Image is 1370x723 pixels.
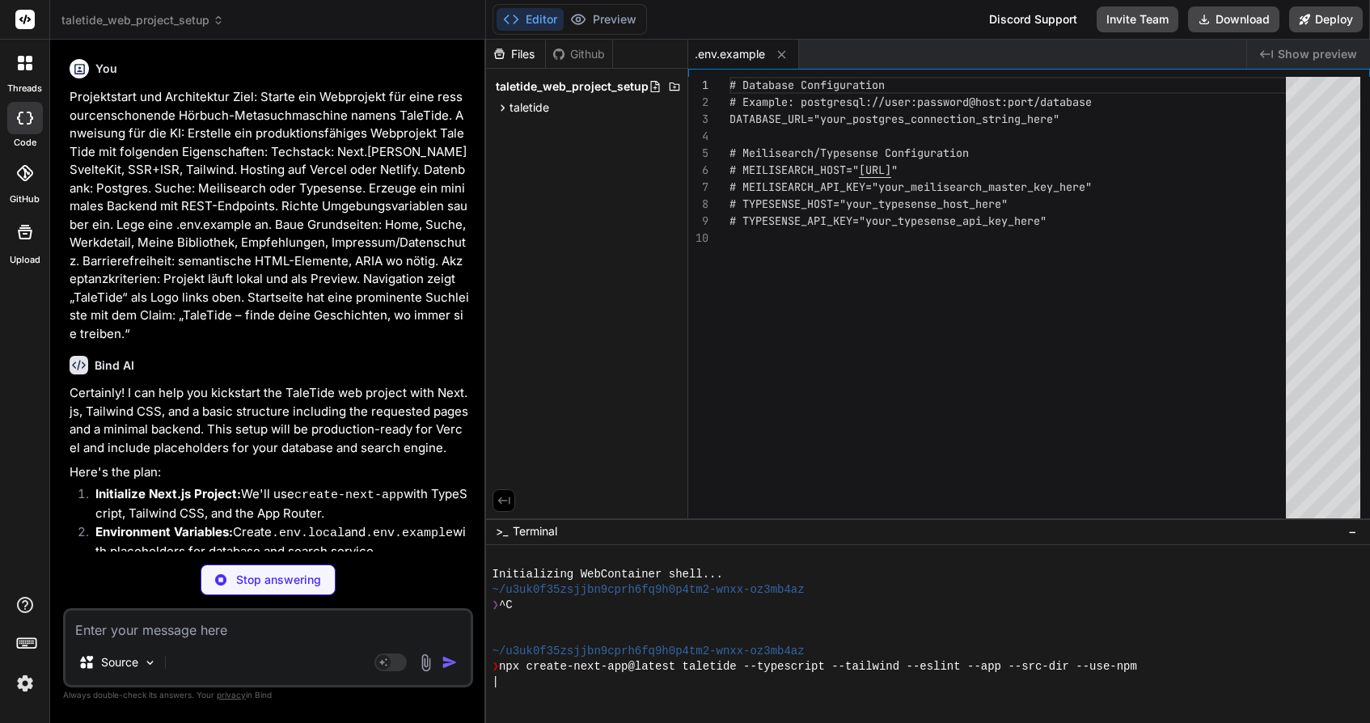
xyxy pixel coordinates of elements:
[688,77,708,94] div: 1
[95,61,117,77] h6: You
[513,523,557,539] span: Terminal
[499,659,1137,674] span: npx create-next-app@latest taletide --typescript --tailwind --eslint --app --src-dir --use-npm
[688,145,708,162] div: 5
[510,99,549,116] span: taletide
[14,136,36,150] label: code
[688,196,708,213] div: 8
[729,95,1053,109] span: # Example: postgresql://user:password@host:port/da
[497,8,564,31] button: Editor
[688,179,708,196] div: 7
[496,523,508,539] span: >_
[95,524,233,539] strong: Environment Variables:
[493,659,499,674] span: ❯
[1278,46,1357,62] span: Show preview
[695,46,765,62] span: .env.example
[688,111,708,128] div: 3
[729,78,885,92] span: # Database Configuration
[493,674,499,690] span: |
[564,8,643,31] button: Preview
[63,687,473,703] p: Always double-check its answers. Your in Bind
[493,598,499,613] span: ❯
[1097,6,1178,32] button: Invite Team
[61,12,224,28] span: taletide_web_project_setup
[294,488,404,502] code: create-next-app
[729,180,1053,194] span: # MEILISEARCH_API_KEY="your_meilisearch_master_key
[82,485,470,523] li: We'll use with TypeScript, Tailwind CSS, and the App Router.
[729,112,1053,126] span: DATABASE_URL="your_postgres_connection_string_here
[1345,518,1360,544] button: −
[236,572,321,588] p: Stop answering
[10,192,40,206] label: GitHub
[688,94,708,111] div: 2
[546,46,612,62] div: Github
[70,384,470,457] p: Certainly! I can help you kickstart the TaleTide web project with Next.js, Tailwind CSS, and a ba...
[1053,180,1092,194] span: _here"
[979,6,1087,32] div: Discord Support
[366,526,453,540] code: .env.example
[1053,112,1059,126] span: "
[70,463,470,482] p: Here's the plan:
[493,567,723,582] span: Initializing WebContainer shell...
[101,654,138,670] p: Source
[1188,6,1279,32] button: Download
[217,690,246,700] span: privacy
[729,214,1047,228] span: # TYPESENSE_API_KEY="your_typesense_api_key_here"
[1289,6,1363,32] button: Deploy
[688,230,708,247] div: 10
[95,357,134,374] h6: Bind AI
[10,253,40,267] label: Upload
[493,644,805,659] span: ~/u3uk0f35zsjjbn9cprh6fq9h0p4tm2-wnxx-oz3mb4az
[688,213,708,230] div: 9
[95,486,241,501] strong: Initialize Next.js Project:
[7,82,42,95] label: threads
[486,46,545,62] div: Files
[859,163,891,177] span: [URL]
[272,526,345,540] code: .env.local
[11,670,39,697] img: settings
[688,128,708,145] div: 4
[442,654,458,670] img: icon
[688,162,708,179] div: 6
[1053,95,1092,109] span: tabase
[729,163,859,177] span: # MEILISEARCH_HOST="
[499,598,513,613] span: ^C
[1348,523,1357,539] span: −
[891,163,898,177] span: "
[729,146,969,160] span: # Meilisearch/Typesense Configuration
[70,88,470,343] p: Projektstart und Architektur Ziel: Starte ein Webprojekt für eine ressourcenschonende Hörbuch-Met...
[496,78,649,95] span: taletide_web_project_setup
[729,197,1008,211] span: # TYPESENSE_HOST="your_typesense_host_here"
[493,582,805,598] span: ~/u3uk0f35zsjjbn9cprh6fq9h0p4tm2-wnxx-oz3mb4az
[143,656,157,670] img: Pick Models
[82,523,470,561] li: Create and with placeholders for database and search service.
[416,653,435,672] img: attachment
